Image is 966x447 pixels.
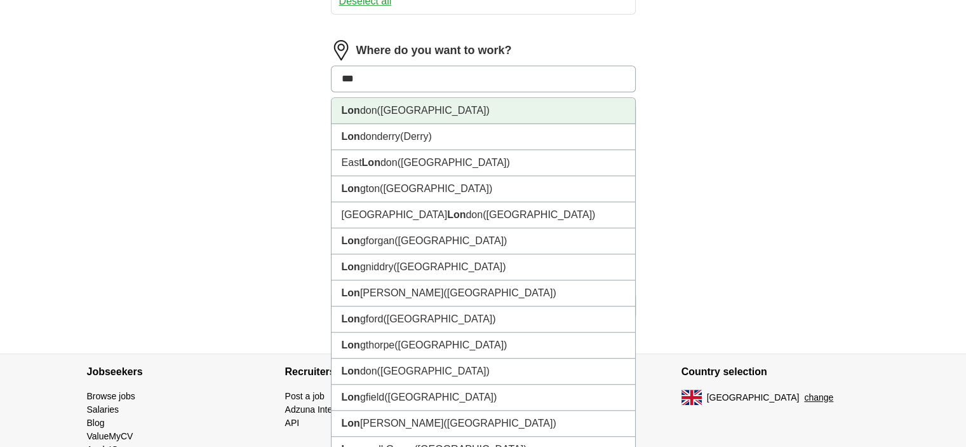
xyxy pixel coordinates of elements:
li: gforgan [332,228,635,254]
strong: Lon [342,105,360,116]
li: [PERSON_NAME] [332,411,635,437]
span: ([GEOGRAPHIC_DATA]) [380,183,492,194]
li: don [332,359,635,385]
strong: Lon [362,157,380,168]
li: don [332,98,635,124]
strong: Lon [342,340,360,350]
strong: Lon [342,418,360,429]
a: Salaries [87,404,119,415]
img: UK flag [681,390,702,405]
h4: Country selection [681,354,880,390]
span: ([GEOGRAPHIC_DATA]) [383,313,495,324]
strong: Lon [342,183,360,194]
strong: Lon [342,366,360,376]
span: ([GEOGRAPHIC_DATA]) [377,105,490,116]
span: ([GEOGRAPHIC_DATA]) [443,418,556,429]
a: Adzuna Intelligence [285,404,363,415]
li: donderry [332,124,635,150]
label: Where do you want to work? [356,42,512,59]
span: ([GEOGRAPHIC_DATA]) [394,235,507,246]
li: gford [332,306,635,333]
span: ([GEOGRAPHIC_DATA]) [483,209,595,220]
li: gthorpe [332,333,635,359]
li: gniddry [332,254,635,280]
strong: Lon [342,313,360,324]
a: ValueMyCV [87,431,133,441]
li: gfield [332,385,635,411]
li: [GEOGRAPHIC_DATA] don [332,202,635,228]
img: location.png [331,40,351,60]
strong: Lon [447,209,466,220]
span: ([GEOGRAPHIC_DATA]) [394,340,507,350]
span: (Derry) [400,131,432,142]
span: [GEOGRAPHIC_DATA] [707,391,800,404]
strong: Lon [342,235,360,246]
li: [PERSON_NAME] [332,280,635,306]
li: East don [332,150,635,176]
li: gton [332,176,635,202]
strong: Lon [342,261,360,272]
a: Browse jobs [87,391,135,401]
a: Post a job [285,391,325,401]
span: ([GEOGRAPHIC_DATA]) [384,392,497,402]
a: API [285,418,300,428]
a: Blog [87,418,105,428]
span: ([GEOGRAPHIC_DATA]) [443,287,556,298]
button: change [804,391,833,404]
span: ([GEOGRAPHIC_DATA]) [393,261,506,272]
strong: Lon [342,392,360,402]
span: ([GEOGRAPHIC_DATA]) [377,366,490,376]
strong: Lon [342,287,360,298]
span: ([GEOGRAPHIC_DATA]) [398,157,510,168]
strong: Lon [342,131,360,142]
